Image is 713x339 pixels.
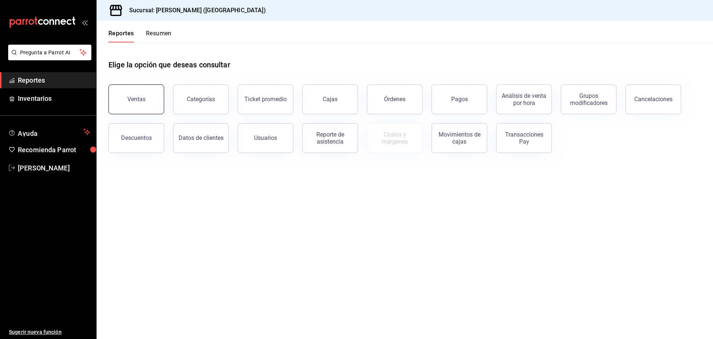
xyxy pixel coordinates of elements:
[18,163,90,173] span: [PERSON_NAME]
[108,84,164,114] button: Ventas
[302,123,358,153] button: Reporte de asistencia
[173,84,229,114] button: Categorías
[367,123,423,153] button: Contrata inventarios para ver este reporte
[244,96,287,103] div: Ticket promedio
[5,54,91,62] a: Pregunta a Parrot AI
[108,123,164,153] button: Descuentos
[146,30,172,42] button: Resumen
[8,45,91,60] button: Pregunta a Parrot AI
[302,84,358,114] a: Cajas
[307,131,353,145] div: Reporte de asistencia
[254,134,277,141] div: Usuarios
[367,84,423,114] button: Órdenes
[634,96,673,103] div: Cancelaciones
[82,19,88,25] button: open_drawer_menu
[501,131,547,145] div: Transacciones Pay
[187,96,215,103] div: Categorías
[179,134,224,141] div: Datos de clientes
[18,145,90,155] span: Recomienda Parrot
[123,6,266,15] h3: Sucursal: [PERSON_NAME] ([GEOGRAPHIC_DATA])
[501,92,547,106] div: Análisis de venta por hora
[436,131,482,145] div: Movimientos de cajas
[238,123,293,153] button: Usuarios
[121,134,152,141] div: Descuentos
[372,131,418,145] div: Costos y márgenes
[625,84,681,114] button: Cancelaciones
[108,30,172,42] div: navigation tabs
[18,93,90,103] span: Inventarios
[561,84,616,114] button: Grupos modificadores
[323,95,338,104] div: Cajas
[9,328,90,336] span: Sugerir nueva función
[18,75,90,85] span: Reportes
[238,84,293,114] button: Ticket promedio
[496,123,552,153] button: Transacciones Pay
[108,59,230,70] h1: Elige la opción que deseas consultar
[127,96,146,103] div: Ventas
[173,123,229,153] button: Datos de clientes
[566,92,612,106] div: Grupos modificadores
[18,128,81,137] span: Ayuda
[432,123,487,153] button: Movimientos de cajas
[432,84,487,114] button: Pagos
[451,96,468,103] div: Pagos
[108,30,134,42] button: Reportes
[20,49,80,57] span: Pregunta a Parrot AI
[496,84,552,114] button: Análisis de venta por hora
[384,96,406,103] div: Órdenes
